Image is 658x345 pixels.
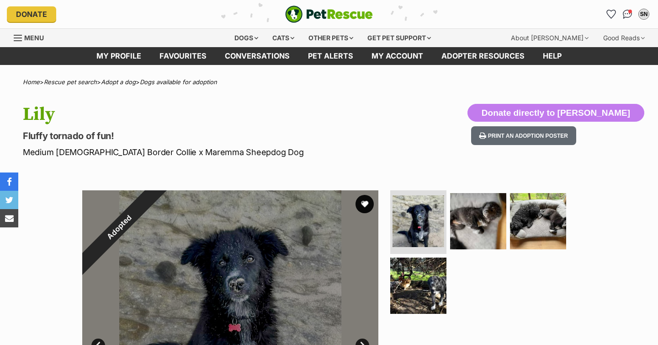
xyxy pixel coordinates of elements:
div: SN [639,10,648,19]
a: Help [534,47,571,65]
a: Donate [7,6,56,22]
img: Photo of Lily [390,258,446,314]
a: My account [362,47,432,65]
button: favourite [356,195,374,213]
a: PetRescue [285,5,373,23]
span: Menu [24,34,44,42]
div: Dogs [228,29,265,47]
a: Adopt a dog [101,78,136,86]
a: Conversations [620,7,635,22]
a: Dogs available for adoption [140,78,217,86]
a: Menu [14,29,50,45]
img: Photo of Lily [450,193,506,249]
img: Photo of Lily [510,193,566,249]
p: Medium [DEMOGRAPHIC_DATA] Border Collie x Maremma Sheepdog Dog [23,146,401,158]
img: chat-41dd97257d64d25036548639549fe6c8038ab92f7586957e7f3b1b290dea8141.svg [623,10,632,19]
a: Rescue pet search [44,78,97,86]
h1: Lily [23,104,401,125]
div: Get pet support [361,29,437,47]
button: Print an adoption poster [471,126,576,145]
div: Cats [266,29,301,47]
ul: Account quick links [604,7,651,22]
a: Pet alerts [299,47,362,65]
button: Donate directly to [PERSON_NAME] [467,104,644,122]
div: Good Reads [597,29,651,47]
img: logo-e224e6f780fb5917bec1dbf3a21bbac754714ae5b6737aabdf751b685950b380.svg [285,5,373,23]
a: Adopter resources [432,47,534,65]
a: conversations [216,47,299,65]
a: Home [23,78,40,86]
div: Adopted [61,169,177,285]
a: Favourites [150,47,216,65]
a: Favourites [604,7,618,22]
div: Other pets [302,29,360,47]
p: Fluffy tornado of fun! [23,129,401,142]
div: About [PERSON_NAME] [504,29,595,47]
button: My account [637,7,651,22]
img: Photo of Lily [393,195,444,247]
a: My profile [87,47,150,65]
